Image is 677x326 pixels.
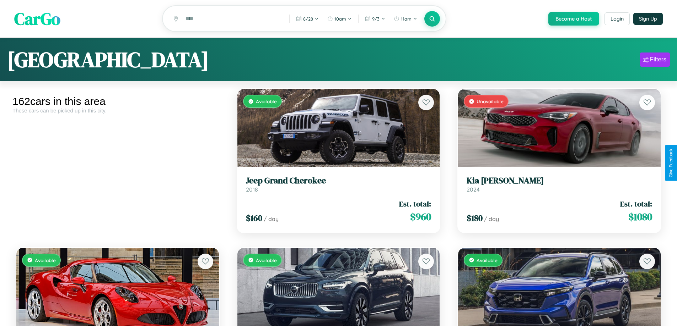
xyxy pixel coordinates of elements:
span: CarGo [14,7,60,31]
span: Est. total: [620,199,652,209]
span: Available [256,98,277,104]
span: 10am [334,16,346,22]
span: / day [264,215,279,222]
button: Filters [640,53,670,67]
span: 9 / 3 [372,16,380,22]
span: $ 160 [246,212,262,224]
h1: [GEOGRAPHIC_DATA] [7,45,209,74]
span: Available [256,257,277,263]
span: Unavailable [477,98,504,104]
span: 11am [401,16,412,22]
button: Sign Up [633,13,663,25]
span: / day [484,215,499,222]
div: Filters [650,56,666,63]
button: 9/3 [361,13,389,24]
button: 8/28 [292,13,322,24]
h3: Jeep Grand Cherokee [246,176,431,186]
span: $ 960 [410,210,431,224]
div: Give Feedback [668,149,673,177]
span: Est. total: [399,199,431,209]
a: Jeep Grand Cherokee2018 [246,176,431,193]
span: 2018 [246,186,258,193]
h3: Kia [PERSON_NAME] [467,176,652,186]
a: Kia [PERSON_NAME]2024 [467,176,652,193]
span: Available [35,257,56,263]
button: Login [605,12,630,25]
span: 8 / 28 [303,16,313,22]
span: $ 180 [467,212,483,224]
span: 2024 [467,186,480,193]
button: 10am [324,13,355,24]
button: 11am [390,13,421,24]
span: Available [477,257,498,263]
button: Become a Host [548,12,599,26]
span: $ 1080 [628,210,652,224]
div: 162 cars in this area [12,95,223,107]
div: These cars can be picked up in this city. [12,107,223,114]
